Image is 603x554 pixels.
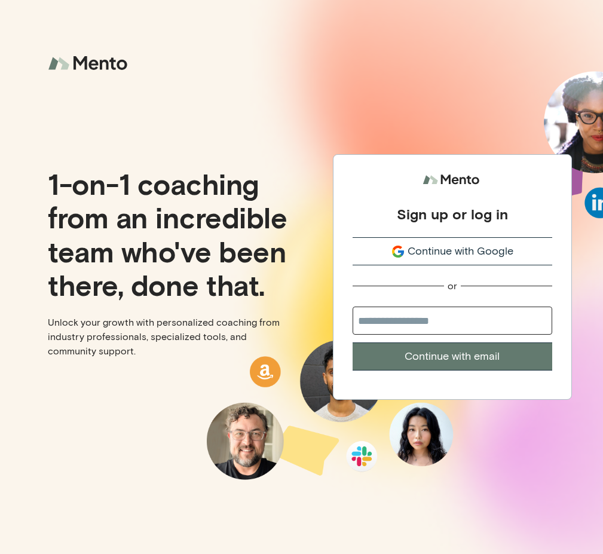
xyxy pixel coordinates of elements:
span: Continue with Google [408,243,513,259]
img: logo [48,48,131,79]
div: or [448,280,457,292]
button: Continue with Google [353,237,552,265]
p: 1-on-1 coaching from an incredible team who've been there, done that. [48,167,292,301]
p: Unlock your growth with personalized coaching from industry professionals, specialized tools, and... [48,316,292,359]
button: Continue with email [353,342,552,371]
img: logo.svg [423,169,482,191]
div: Sign up or log in [397,205,508,223]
